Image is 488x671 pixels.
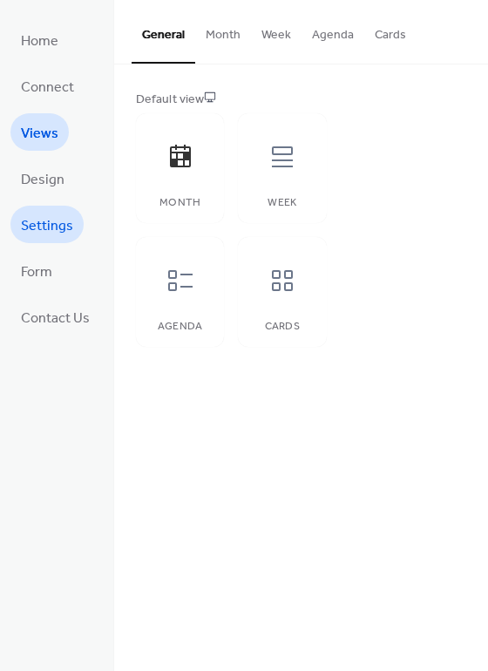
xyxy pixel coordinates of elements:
div: Week [255,197,308,209]
a: Settings [10,206,84,243]
span: Form [21,259,52,286]
span: Design [21,166,64,193]
a: Design [10,159,75,197]
span: Contact Us [21,305,90,332]
a: Home [10,21,69,58]
a: Contact Us [10,298,100,335]
span: Settings [21,213,73,240]
span: Views [21,120,58,147]
a: Form [10,252,63,289]
div: Default view [136,91,463,109]
div: Cards [255,321,308,333]
a: Views [10,113,69,151]
div: Month [153,197,207,209]
div: Agenda [153,321,207,333]
a: Connect [10,67,85,105]
span: Connect [21,74,74,101]
span: Home [21,28,58,55]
